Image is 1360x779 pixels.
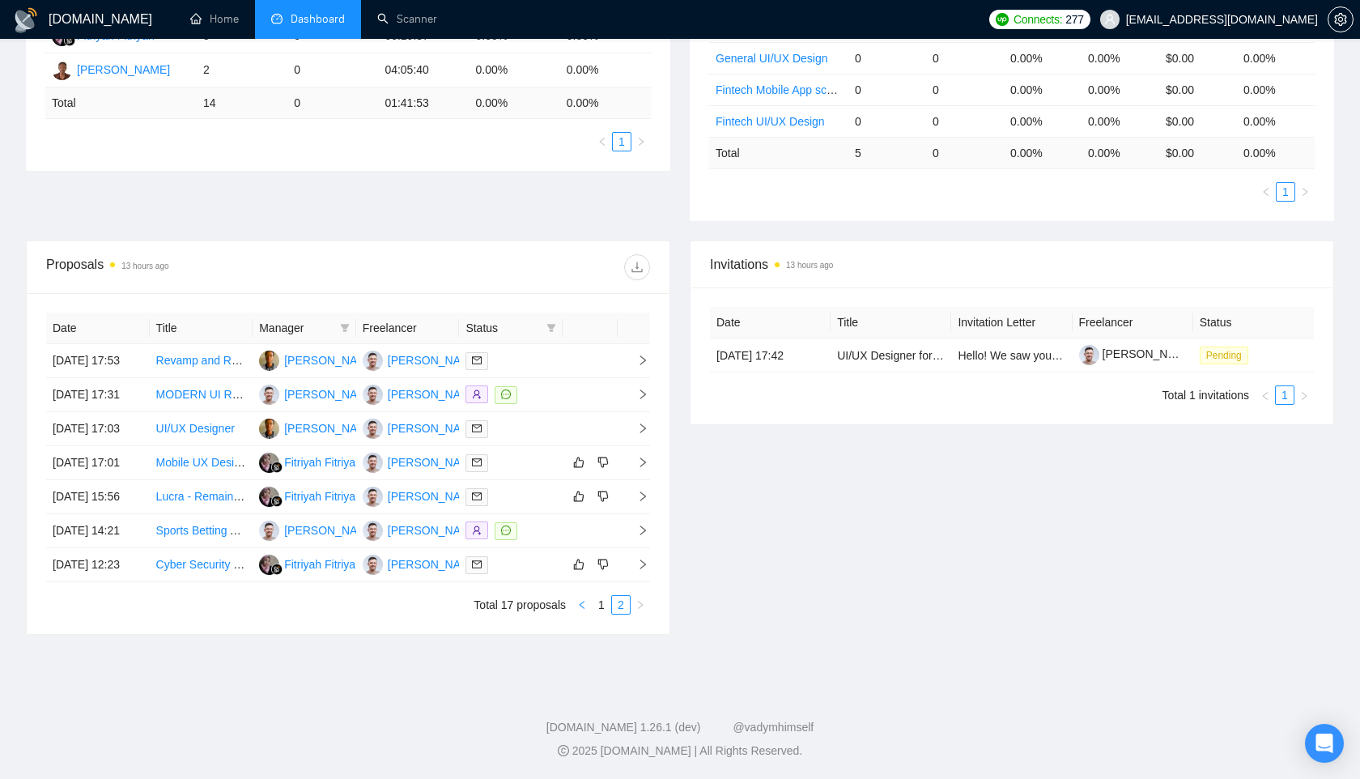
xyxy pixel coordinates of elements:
a: searchScanner [377,12,437,26]
button: left [572,595,592,615]
li: Next Page [1294,385,1314,405]
span: Connects: [1014,11,1062,28]
img: IA [363,351,383,371]
a: [PERSON_NAME] [1079,347,1196,360]
li: 1 [1275,385,1294,405]
div: Fitriyah Fitriyah [284,556,362,573]
a: 1 [593,596,610,614]
td: 0 [926,105,1004,137]
td: [DATE] 12:23 [46,548,150,582]
img: IA [363,419,383,439]
span: mail [472,355,482,365]
button: download [624,254,650,280]
span: mail [472,492,482,501]
a: IA[PERSON_NAME] [259,523,377,536]
td: [DATE] 17:03 [46,412,150,446]
a: @vadymhimself [733,721,814,734]
td: 0.00 % [1237,137,1315,168]
img: upwork-logo.png [996,13,1009,26]
button: right [631,595,650,615]
a: JA[PERSON_NAME] [259,353,377,366]
td: [DATE] 15:56 [46,480,150,514]
td: UI/UX Designer for Marketplace Platform [831,338,951,372]
a: General UI/UX Design [716,52,828,65]
td: 0.00% [1082,42,1159,74]
span: right [624,525,648,536]
a: [DOMAIN_NAME] 1.26.1 (dev) [546,721,701,734]
a: Fintech Mobile App scanner [716,83,856,96]
td: [DATE] 14:21 [46,514,150,548]
span: right [624,423,648,434]
span: user-add [472,526,482,535]
span: filter [543,316,559,340]
div: [PERSON_NAME] [388,351,481,369]
td: 0 [287,87,378,119]
span: left [577,600,587,610]
div: [PERSON_NAME] [388,453,481,471]
td: 0.00% [470,53,560,87]
td: 01:41:53 [378,87,469,119]
td: $0.00 [1159,105,1237,137]
td: 0 [926,74,1004,105]
th: Freelancer [356,313,460,344]
li: Previous Page [1256,182,1276,202]
span: Invitations [710,254,1314,275]
a: FFFitriyah Fitriyah [52,28,155,41]
a: FFFitriyah Fitriyah [259,557,362,570]
td: UI/UX Designer [150,412,253,446]
li: Total 1 invitations [1162,385,1249,405]
a: RA[PERSON_NAME] [52,62,170,75]
li: 1 [592,595,611,615]
img: JA [259,419,279,439]
a: Mobile UX Designer (Figma + iOS Design Systems) [156,456,416,469]
a: IA[PERSON_NAME] [363,387,481,400]
span: user [1104,14,1116,25]
td: $ 0.00 [1159,137,1237,168]
th: Date [46,313,150,344]
span: right [1300,187,1310,197]
img: c1Nit8qjVAlHUSDBw7PlHkLqcfSMI-ExZvl0DWT59EVBMXrgTO_2VT1D5J4HGk5FKG [1079,345,1099,365]
a: JA[PERSON_NAME] [259,421,377,434]
a: IA[PERSON_NAME] [363,421,481,434]
span: dashboard [271,13,283,24]
li: Next Page [1295,182,1315,202]
button: left [593,132,612,151]
div: 2025 [DOMAIN_NAME] | All Rights Reserved. [13,743,1347,760]
time: 13 hours ago [121,262,168,270]
td: 0.00% [1237,74,1315,105]
td: Sports Betting App Design [150,514,253,548]
div: [PERSON_NAME] [284,419,377,437]
div: Proposals [46,254,348,280]
img: FF [259,487,279,507]
a: UI/UX Designer for Marketplace Platform [837,349,1043,362]
td: 0.00 % [470,87,560,119]
span: copyright [558,745,569,756]
div: [PERSON_NAME] [284,521,377,539]
td: Total [45,87,197,119]
td: 0.00% [560,53,651,87]
img: logo [13,7,39,33]
button: left [1256,182,1276,202]
div: Fitriyah Fitriyah [284,487,362,505]
span: right [624,457,648,468]
td: 0.00 % [1004,137,1082,168]
a: IA[PERSON_NAME] [363,523,481,536]
td: 5 [848,137,926,168]
span: 277 [1065,11,1083,28]
img: IA [259,385,279,405]
img: gigradar-bm.png [271,462,283,473]
td: 0.00% [1004,42,1082,74]
span: mail [472,560,482,569]
a: IA[PERSON_NAME] [363,353,481,366]
a: setting [1328,13,1354,26]
div: [PERSON_NAME] [388,521,481,539]
button: dislike [593,453,613,472]
a: Revamp and Redesign of Mobile App with core BT functions [156,354,458,367]
span: filter [546,323,556,333]
th: Freelancer [1073,307,1193,338]
th: Title [831,307,951,338]
td: 0.00% [1004,105,1082,137]
th: Manager [253,313,356,344]
td: 0 [287,53,378,87]
td: 0.00 % [560,87,651,119]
